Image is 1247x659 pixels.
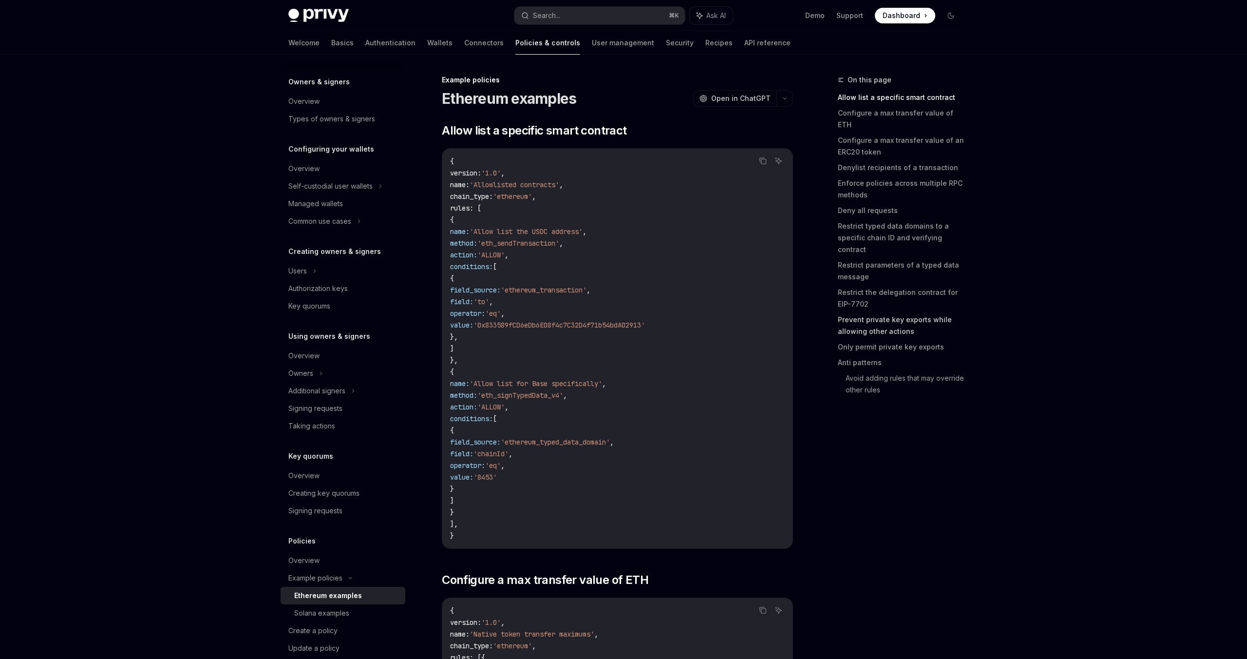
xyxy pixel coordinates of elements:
[450,204,470,213] span: rules
[442,572,648,588] span: Configure a max transfer value of ETH
[706,11,726,20] span: Ask AI
[756,155,769,167] button: Copy the contents from the code block
[281,110,405,128] a: Types of owners & signers
[288,555,320,566] div: Overview
[450,227,470,236] span: name:
[450,403,477,411] span: action:
[281,467,405,485] a: Overview
[281,552,405,569] a: Overview
[442,90,576,107] h1: Ethereum examples
[489,297,493,306] span: ,
[450,262,493,271] span: conditions:
[288,113,375,125] div: Types of owners & signers
[466,630,470,639] span: :
[493,414,497,423] span: [
[450,239,477,248] span: method:
[532,641,536,650] span: ,
[450,438,501,446] span: field_source:
[288,505,342,517] div: Signing requests
[501,438,610,446] span: 'ethereum_typed_data_domain'
[365,31,416,55] a: Authentication
[288,76,350,88] h5: Owners & signers
[288,450,333,462] h5: Key quorums
[473,449,509,458] span: 'chainId'
[450,485,454,493] span: }
[470,204,481,213] span: : [
[450,180,466,189] span: name
[470,180,559,189] span: 'Allowlisted contracts'
[501,618,505,627] span: ,
[281,347,405,365] a: Overview
[477,251,505,259] span: 'ALLOW'
[489,192,493,201] span: :
[294,607,349,619] div: Solana examples
[281,485,405,502] a: Creating key quorums
[450,286,501,294] span: field_source:
[489,641,493,650] span: :
[288,572,342,584] div: Example policies
[450,630,466,639] span: name
[501,286,586,294] span: 'ethereum_transaction'
[288,368,313,379] div: Owners
[473,297,489,306] span: 'to'
[281,587,405,604] a: Ethereum examples
[509,449,512,458] span: ,
[473,321,645,329] span: '0x833589fCD6eDb6E08f4c7C32D4f71b54bdA02913'
[288,487,359,499] div: Creating key quorums
[288,470,320,482] div: Overview
[281,640,405,657] a: Update a policy
[450,344,454,353] span: ]
[281,160,405,177] a: Overview
[450,215,454,224] span: {
[559,180,563,189] span: ,
[288,198,343,210] div: Managed wallets
[838,355,966,370] a: Anti patterns
[838,203,966,218] a: Deny all requests
[466,180,470,189] span: :
[477,169,481,177] span: :
[666,31,694,55] a: Security
[481,169,501,177] span: '1.0'
[450,531,454,540] span: }
[772,155,785,167] button: Ask AI
[281,400,405,417] a: Signing requests
[450,379,470,388] span: name:
[294,590,362,601] div: Ethereum examples
[559,239,563,248] span: ,
[450,606,454,615] span: {
[846,370,966,398] a: Avoid adding rules that may override other rules
[281,297,405,315] a: Key quorums
[744,31,791,55] a: API reference
[838,133,966,160] a: Configure a max transfer value of an ERC20 token
[848,74,891,86] span: On this page
[288,283,348,294] div: Authorization keys
[450,169,477,177] span: version
[281,280,405,297] a: Authorization keys
[442,123,626,138] span: Allow list a specific smart contract
[288,215,351,227] div: Common use cases
[515,31,580,55] a: Policies & controls
[493,192,532,201] span: 'ethereum'
[477,391,563,400] span: 'eth_signTypedData_v4'
[331,31,354,55] a: Basics
[711,94,771,103] span: Open in ChatGPT
[501,169,505,177] span: ,
[805,11,825,20] a: Demo
[477,618,481,627] span: :
[450,618,477,627] span: version
[501,309,505,318] span: ,
[288,163,320,174] div: Overview
[450,473,473,482] span: value:
[610,438,614,446] span: ,
[288,330,370,342] h5: Using owners & signers
[464,31,504,55] a: Connectors
[493,641,532,650] span: 'ethereum'
[450,641,489,650] span: chain_type
[281,195,405,213] a: Managed wallets
[705,31,733,55] a: Recipes
[288,625,338,637] div: Create a policy
[450,274,454,283] span: {
[481,618,501,627] span: '1.0'
[288,96,320,107] div: Overview
[288,300,330,312] div: Key quorums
